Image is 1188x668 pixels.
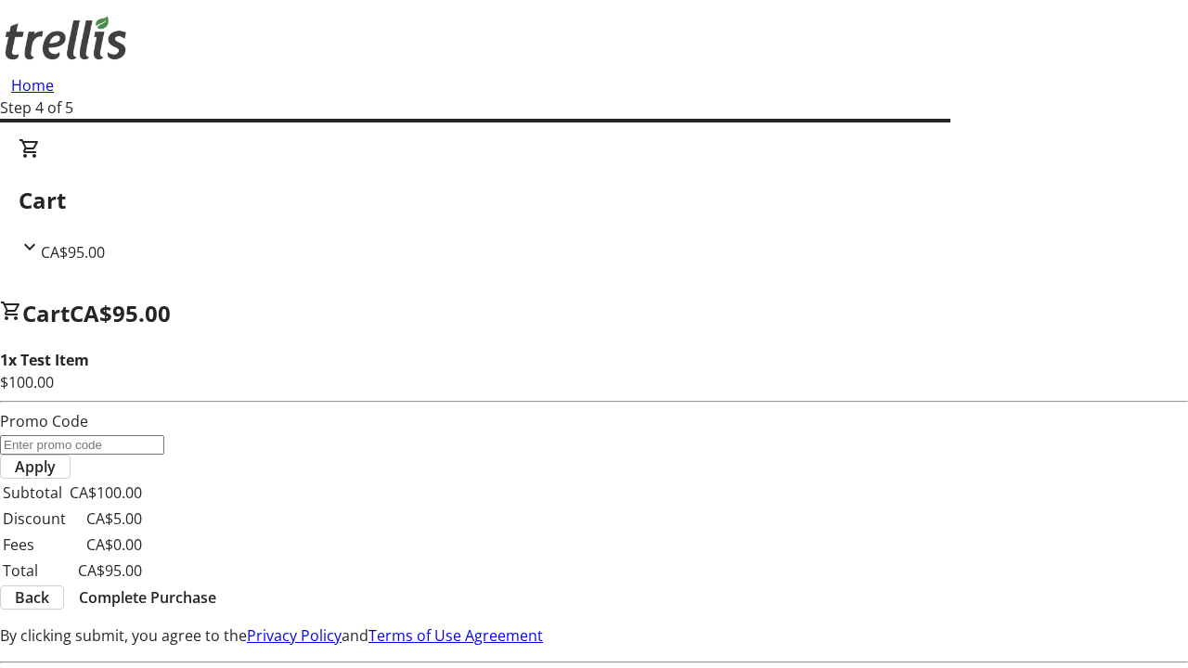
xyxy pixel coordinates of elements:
[247,625,342,646] a: Privacy Policy
[69,507,143,531] td: CA$5.00
[69,533,143,557] td: CA$0.00
[15,586,49,609] span: Back
[19,184,1169,217] h2: Cart
[22,298,70,328] span: Cart
[69,559,143,583] td: CA$95.00
[64,586,231,609] button: Complete Purchase
[15,456,56,478] span: Apply
[19,137,1169,263] div: CartCA$95.00
[2,507,67,531] td: Discount
[2,533,67,557] td: Fees
[41,242,105,263] span: CA$95.00
[2,559,67,583] td: Total
[70,298,171,328] span: CA$95.00
[368,625,543,646] a: Terms of Use Agreement
[69,481,143,505] td: CA$100.00
[2,481,67,505] td: Subtotal
[79,586,216,609] span: Complete Purchase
